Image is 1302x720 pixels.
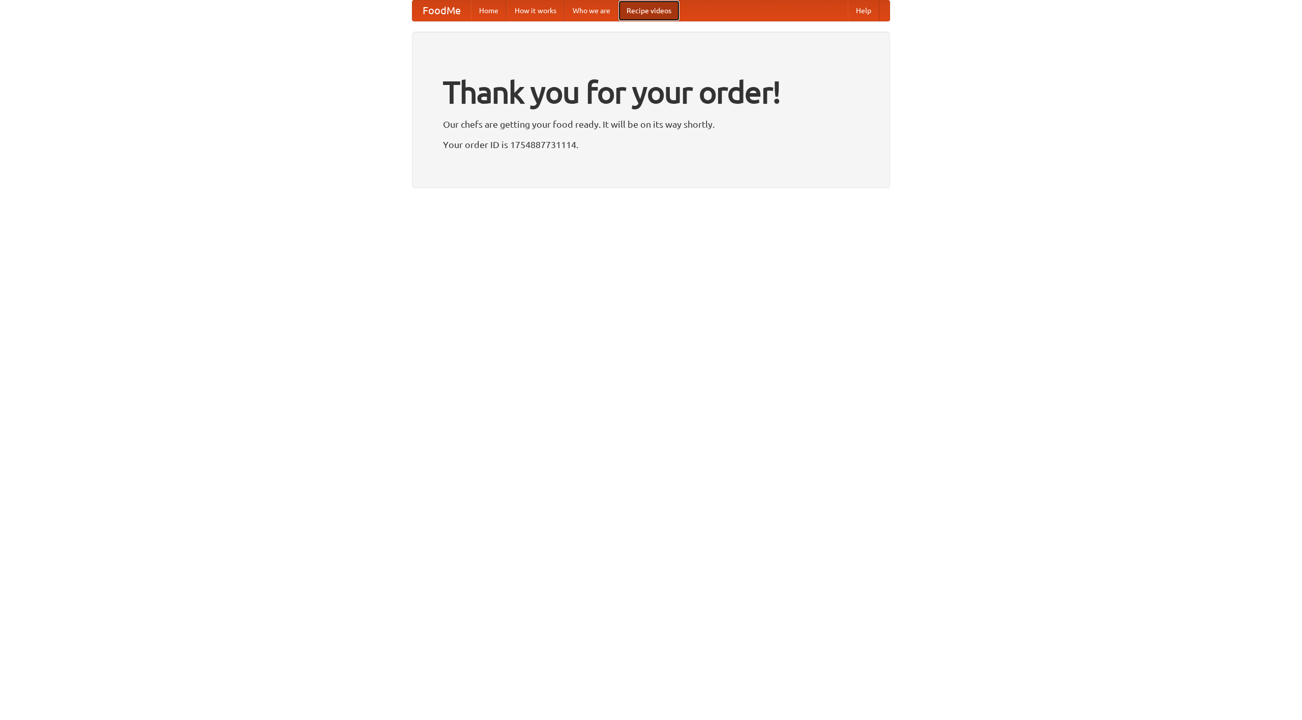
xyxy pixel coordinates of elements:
a: FoodMe [412,1,471,21]
a: Home [471,1,507,21]
h1: Thank you for your order! [443,68,859,117]
a: Help [848,1,879,21]
a: How it works [507,1,565,21]
a: Who we are [565,1,618,21]
a: Recipe videos [618,1,679,21]
p: Our chefs are getting your food ready. It will be on its way shortly. [443,117,859,132]
p: Your order ID is 1754887731114. [443,137,859,152]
